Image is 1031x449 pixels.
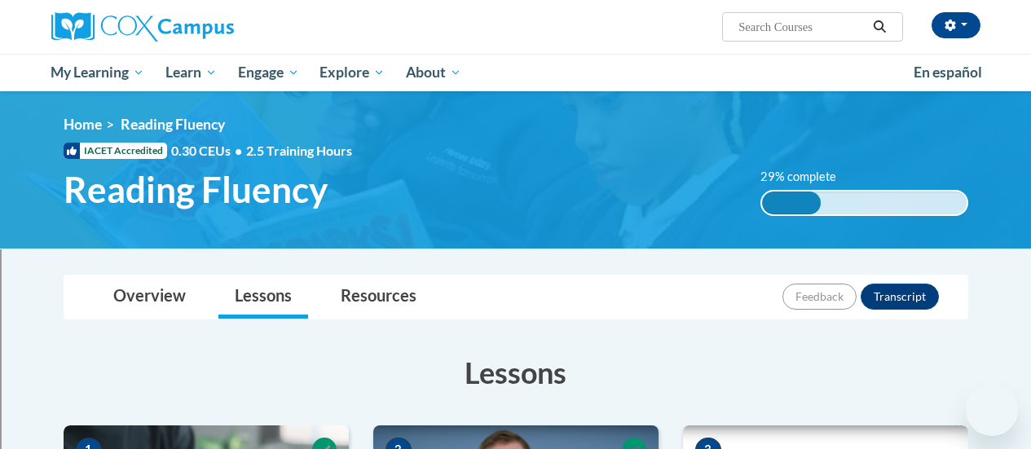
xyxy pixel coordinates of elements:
[966,384,1018,436] iframe: Button to launch messaging window
[762,191,822,214] div: 29% complete
[165,63,217,82] span: Learn
[737,17,867,37] input: Search Courses
[51,12,345,42] a: Cox Campus
[121,116,225,133] span: Reading Fluency
[309,54,395,91] a: Explore
[235,143,242,158] span: •
[246,143,352,158] span: 2.5 Training Hours
[227,54,310,91] a: Engage
[867,17,892,37] button: Search
[64,143,167,159] span: IACET Accredited
[39,54,993,91] div: Main menu
[64,168,328,211] span: Reading Fluency
[51,63,144,82] span: My Learning
[760,168,854,186] label: 29% complete
[903,55,993,90] a: En español
[319,63,385,82] span: Explore
[932,12,980,38] button: Account Settings
[914,64,982,81] span: En español
[238,63,299,82] span: Engage
[171,142,246,160] span: 0.30 CEUs
[155,54,227,91] a: Learn
[41,54,156,91] a: My Learning
[64,116,102,133] a: Home
[406,63,461,82] span: About
[395,54,472,91] a: About
[51,12,234,42] img: Cox Campus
